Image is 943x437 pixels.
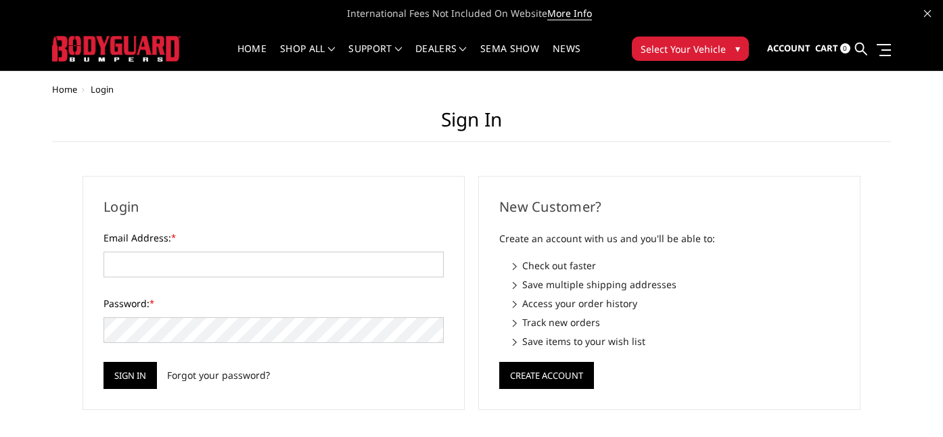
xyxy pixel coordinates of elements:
a: Create Account [499,367,594,380]
h2: Login [103,197,444,217]
span: Account [767,42,810,54]
a: Dealers [415,44,467,70]
a: More Info [547,7,592,20]
h1: Sign in [52,108,891,142]
li: Check out faster [513,258,839,273]
p: Create an account with us and you'll be able to: [499,231,839,247]
span: ▾ [735,41,740,55]
li: Save multiple shipping addresses [513,277,839,292]
li: Track new orders [513,315,839,329]
span: 0 [840,43,850,53]
a: Home [52,83,77,95]
a: Forgot your password? [167,368,270,382]
h2: New Customer? [499,197,839,217]
a: News [553,44,580,70]
span: Login [91,83,114,95]
a: Home [237,44,267,70]
li: Save items to your wish list [513,334,839,348]
a: Account [767,30,810,67]
button: Create Account [499,362,594,389]
span: Cart [815,42,838,54]
a: SEMA Show [480,44,539,70]
img: BODYGUARD BUMPERS [52,36,181,61]
input: Sign in [103,362,157,389]
a: Support [348,44,402,70]
label: Email Address: [103,231,444,245]
label: Password: [103,296,444,310]
li: Access your order history [513,296,839,310]
button: Select Your Vehicle [632,37,749,61]
span: Select Your Vehicle [641,42,726,56]
a: shop all [280,44,335,70]
a: Cart 0 [815,30,850,67]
